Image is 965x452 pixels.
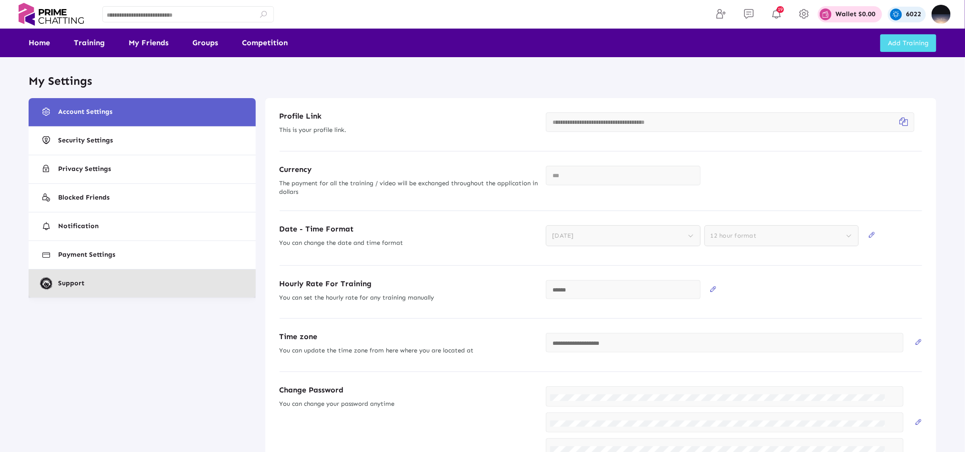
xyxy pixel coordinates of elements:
[880,34,936,52] button: Add Training
[280,346,539,355] p: You can update the time zone from here where you are located at
[129,29,169,57] a: My Friends
[40,277,52,290] img: Prime-Support.jpg
[280,225,539,233] h3: Date - Time Format
[29,71,936,91] h2: My Settings
[74,29,105,57] a: Training
[888,39,929,47] span: Add Training
[242,29,288,57] a: Competition
[280,112,539,120] h3: Profile Link
[885,412,899,427] button: Hide password
[58,137,113,144] span: Security Settings
[906,11,921,18] p: 6022
[29,29,50,57] a: Home
[932,5,951,24] img: img
[280,293,539,302] p: You can set the hourly rate for any training manually
[777,6,784,13] span: 19
[58,108,112,116] span: Account Settings
[58,222,99,230] span: Notification
[546,225,700,246] mat-select: Date format
[885,386,899,401] button: Hide password
[280,400,539,408] p: You can change your password anytime
[280,333,539,341] h3: Time zone
[280,166,539,173] h3: Currency
[58,194,110,201] span: Blocked Friends
[704,225,859,246] mat-select: Time Format
[552,232,574,239] span: [DATE]
[711,232,757,239] span: 12 hour format
[280,179,539,196] p: The payment for all the training / video will be exchanged throughout the application in dollars
[280,126,539,134] p: This is your profile link.
[280,239,539,247] p: You can change the date and time format
[192,29,218,57] a: Groups
[280,386,539,394] h3: Change Password
[280,280,539,288] h3: Hourly Rate For Training
[14,3,88,26] img: logo
[58,280,84,287] span: Support
[835,11,875,18] p: Wallet $0.00
[58,251,115,259] span: Payment Settings
[58,165,111,173] span: Privacy Settings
